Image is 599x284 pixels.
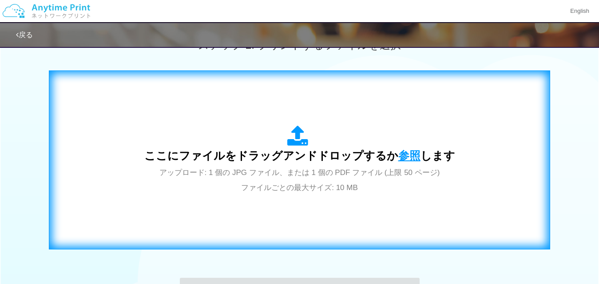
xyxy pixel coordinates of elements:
[144,149,455,162] span: ここにファイルをドラッグアンドドロップするか します
[16,31,33,39] a: 戻る
[198,39,401,51] span: ステップ 2: プリントするファイルを選択
[159,168,440,192] span: アップロード: 1 個の JPG ファイル、または 1 個の PDF ファイル (上限 50 ページ) ファイルごとの最大サイズ: 10 MB
[398,149,420,162] span: 参照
